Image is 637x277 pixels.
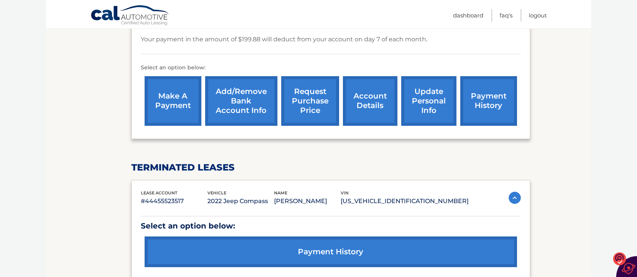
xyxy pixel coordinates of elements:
[529,9,547,22] a: Logout
[460,76,517,126] a: payment history
[341,190,349,196] span: vin
[141,63,521,72] p: Select an option below:
[274,190,287,196] span: name
[141,196,207,207] p: #44455523517
[500,9,512,22] a: FAQ's
[401,76,456,126] a: update personal info
[453,9,483,22] a: Dashboard
[145,236,517,267] a: payment history
[341,196,469,207] p: [US_VEHICLE_IDENTIFICATION_NUMBER]
[141,34,427,45] p: Your payment in the amount of $199.88 will deduct from your account on day 7 of each month.
[131,162,530,173] h2: terminated leases
[141,219,521,233] p: Select an option below:
[281,76,339,126] a: request purchase price
[145,76,201,126] a: make a payment
[613,252,626,266] img: o1IwAAAABJRU5ErkJggg==
[141,190,178,196] span: lease account
[343,76,397,126] a: account details
[274,196,341,207] p: [PERSON_NAME]
[90,5,170,27] a: Cal Automotive
[207,190,226,196] span: vehicle
[509,192,521,204] img: accordion-active.svg
[205,76,277,126] a: Add/Remove bank account info
[207,196,274,207] p: 2022 Jeep Compass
